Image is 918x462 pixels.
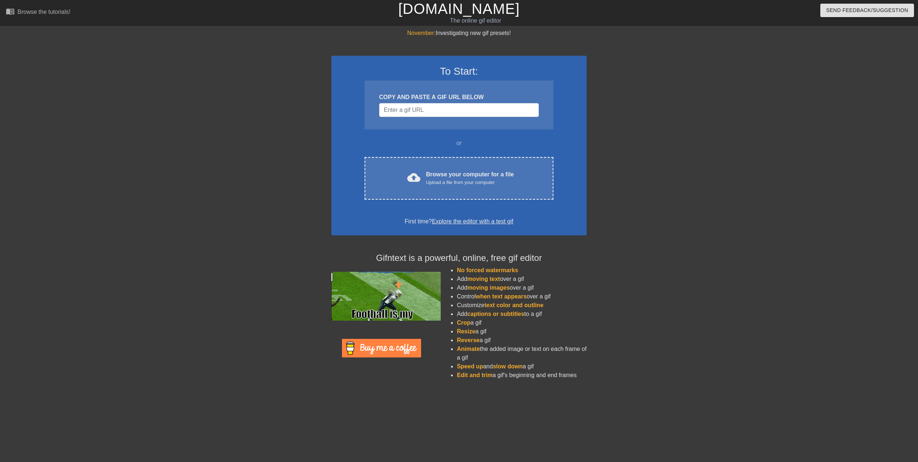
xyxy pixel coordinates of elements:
[457,362,587,371] li: and a gif
[467,311,524,317] span: captions or subtitles
[426,170,514,186] div: Browse your computer for a file
[432,218,513,224] a: Explore the editor with a test gif
[6,7,15,16] span: menu_book
[457,371,587,380] li: a gif's beginning and end frames
[826,6,908,15] span: Send Feedback/Suggestion
[341,65,577,78] h3: To Start:
[457,292,587,301] li: Control over a gif
[407,171,420,184] span: cloud_upload
[342,339,421,357] img: Buy Me A Coffee
[457,336,587,345] li: a gif
[457,363,483,369] span: Speed up
[457,275,587,283] li: Add over a gif
[331,29,587,38] div: Investigating new gif presets!
[457,345,587,362] li: the added image or text on each frame of a gif
[341,217,577,226] div: First time?
[485,302,544,308] span: text color and outline
[398,1,520,17] a: [DOMAIN_NAME]
[331,272,441,321] img: football_small.gif
[457,337,479,343] span: Reverse
[331,253,587,263] h4: Gifntext is a powerful, online, free gif editor
[457,283,587,292] li: Add over a gif
[426,179,514,186] div: Upload a file from your computer
[379,103,539,117] input: Username
[457,327,587,336] li: a gif
[350,139,568,148] div: or
[457,318,587,327] li: a gif
[467,276,500,282] span: moving text
[407,30,436,36] span: November:
[467,285,510,291] span: moving images
[457,346,480,352] span: Animate
[310,16,641,25] div: The online gif editor
[379,93,539,102] div: COPY AND PASTE A GIF URL BELOW
[457,301,587,310] li: Customize
[6,7,70,18] a: Browse the tutorials!
[457,267,518,273] span: No forced watermarks
[820,4,914,17] button: Send Feedback/Suggestion
[457,320,470,326] span: Crop
[17,9,70,15] div: Browse the tutorials!
[476,293,527,299] span: when text appears
[457,372,493,378] span: Edit and trim
[457,310,587,318] li: Add to a gif
[493,363,523,369] span: slow down
[457,328,475,334] span: Resize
